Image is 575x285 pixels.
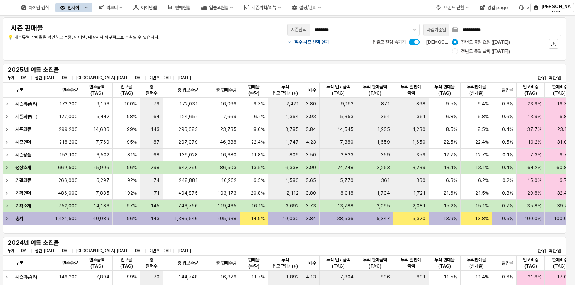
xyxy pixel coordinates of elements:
span: 7,894 [96,274,109,280]
span: 20.8% [527,190,541,196]
span: 14,636 [93,126,109,132]
span: 6,338 [285,165,299,171]
span: 19.2% [528,139,541,145]
span: 99% [127,126,137,132]
div: 리오더 [106,5,118,10]
span: 360 [416,177,425,183]
div: Expand row [3,136,13,148]
span: 총 판매수량 [216,87,236,93]
span: 891 [417,274,425,280]
span: 23.9% [527,101,541,107]
p: 💡 대분류별 판매율을 확인하고 복종, 아이템, 매장까지 세부적으로 분석할 수 있습니다. [8,34,238,41]
div: 인사이트 [55,3,92,12]
span: 할인율 [502,87,513,93]
span: 판매율(수량) [243,84,265,96]
span: 누적 실판매 금액 [396,257,425,269]
span: 96% [127,215,137,222]
span: 전년도 동일 날짜 ([DATE]) [461,48,510,54]
span: 98% [127,114,137,120]
span: 8,018 [340,190,354,196]
button: 제안 사항 표시 [410,24,419,36]
span: 8.5% [446,126,457,132]
span: 구분 [15,260,23,266]
span: 6.7% [560,152,571,158]
span: 3,253 [377,165,390,171]
h4: 시즌 판매율 [11,24,235,32]
span: 할인율 [502,260,513,266]
span: 37.7% [527,126,541,132]
span: 207,079 [179,139,198,145]
div: 리오더 [94,3,127,12]
span: 32.4% [557,190,571,196]
span: 100.0% [554,215,571,222]
button: 짝수 시즌 선택 열기 [287,39,329,45]
span: 119,435 [218,203,236,209]
span: 3.73 [306,203,316,209]
span: 96% [127,165,137,171]
span: 145 [151,203,160,209]
span: 298 [151,165,160,171]
span: 16.3% [557,101,571,107]
span: 40,089 [93,215,109,222]
span: 누적판매율(실매출) [464,257,489,269]
span: 46,388 [220,139,236,145]
span: 1,721 [413,190,425,196]
div: 아이템 검색 [29,5,49,10]
div: 버그 제보 및 기능 개선 요청 [514,3,533,12]
span: 1,580 [286,177,299,183]
span: 16,262 [221,177,236,183]
span: 99% [127,274,137,280]
span: 0.5% [502,215,513,222]
span: 총 판매수량 [216,260,236,266]
div: 설정/관리 [299,5,316,10]
div: Expand row [3,187,13,199]
span: 7,769 [96,139,109,145]
div: 영업 page [475,3,512,12]
span: 642,790 [179,165,198,171]
span: 9.3% [253,101,265,107]
strong: 시즌언더 [15,139,31,145]
span: 0.6% [502,114,513,120]
span: 86,503 [220,165,236,171]
span: 판매율(수량) [243,257,265,269]
span: 24,748 [337,165,354,171]
span: 172,031 [179,101,198,107]
span: 2,112 [287,190,299,196]
span: 누적 입고구입가(+) [271,257,299,269]
span: 21.6% [444,190,457,196]
button: 브랜드 전환 [431,3,473,12]
span: 7,885 [96,190,109,196]
span: 205,938 [217,215,236,222]
span: 총 입고수량 [177,260,198,266]
span: 70 [153,274,160,280]
span: 3,785 [285,126,299,132]
span: 22.5% [444,139,457,145]
span: 494,875 [178,190,198,196]
span: 21.8% [528,274,541,280]
span: 146,200 [59,274,78,280]
span: 1,650 [412,139,425,145]
span: 13,788 [337,203,354,209]
span: 7,669 [223,114,236,120]
span: 81% [127,152,137,158]
span: 5,770 [340,177,354,183]
span: 누적 입고금액(TAG) [323,84,354,96]
span: 17.0% [557,274,571,280]
span: 2,823 [341,152,354,158]
span: 443 [150,215,160,222]
span: 31.0% [557,139,571,145]
div: Expand row [3,174,13,187]
span: 0.4% [502,165,513,171]
span: 139,028 [179,152,198,158]
div: 인사이트 [68,5,83,10]
span: 입출고 컬럼 숨기기 [373,39,406,45]
strong: 총계 [15,216,23,221]
span: 1,747 [286,139,299,145]
span: 97% [127,203,137,209]
span: 14,545 [337,126,354,132]
span: 127,000 [59,114,78,120]
span: 0.1% [502,152,513,158]
span: 0.8% [502,190,513,196]
span: 23,735 [220,126,236,132]
span: 3,239 [412,165,425,171]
